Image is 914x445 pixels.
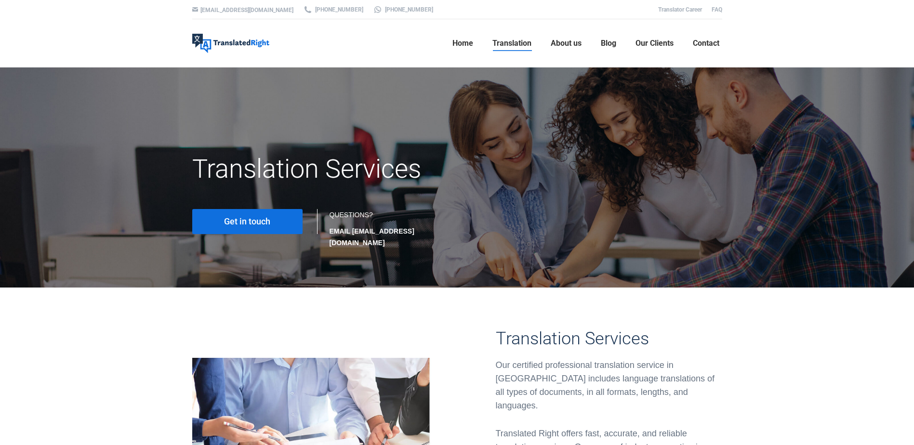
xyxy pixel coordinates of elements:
[496,328,722,349] h3: Translation Services
[636,39,674,48] span: Our Clients
[330,227,414,247] strong: EMAIL [EMAIL_ADDRESS][DOMAIN_NAME]
[192,34,269,53] img: Translated Right
[548,28,584,59] a: About us
[658,6,702,13] a: Translator Career
[490,28,534,59] a: Translation
[192,209,303,234] a: Get in touch
[200,7,293,13] a: [EMAIL_ADDRESS][DOMAIN_NAME]
[303,5,363,14] a: [PHONE_NUMBER]
[373,5,433,14] a: [PHONE_NUMBER]
[330,209,448,249] div: QUESTIONS?
[551,39,582,48] span: About us
[690,28,722,59] a: Contact
[450,28,476,59] a: Home
[224,217,270,226] span: Get in touch
[496,358,722,412] div: Our certified professional translation service in [GEOGRAPHIC_DATA] includes language translation...
[192,153,541,185] h1: Translation Services
[633,28,676,59] a: Our Clients
[598,28,619,59] a: Blog
[601,39,616,48] span: Blog
[452,39,473,48] span: Home
[492,39,531,48] span: Translation
[712,6,722,13] a: FAQ
[693,39,719,48] span: Contact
